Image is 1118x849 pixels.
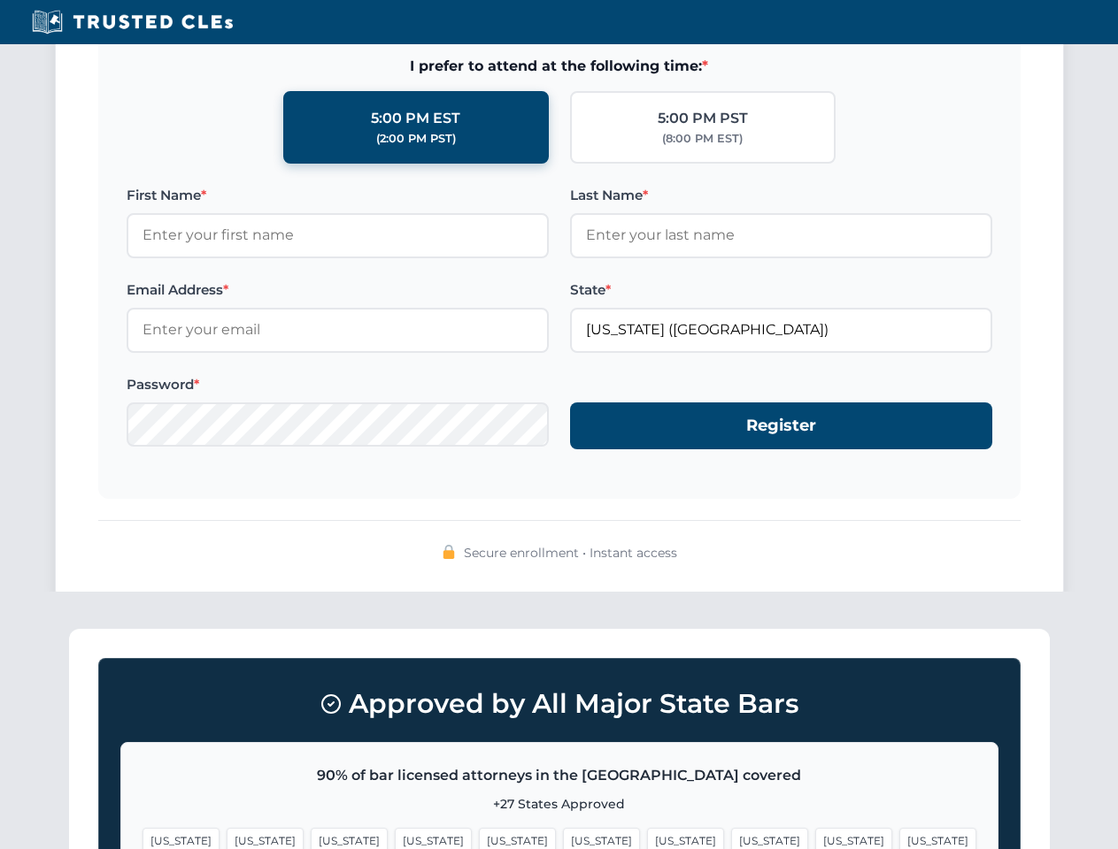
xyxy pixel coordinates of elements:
[570,213,992,257] input: Enter your last name
[570,279,992,301] label: State
[570,402,992,449] button: Register
[143,794,976,814] p: +27 States Approved
[464,543,677,562] span: Secure enrollment • Instant access
[371,107,460,130] div: 5:00 PM EST
[143,764,976,787] p: 90% of bar licensed attorneys in the [GEOGRAPHIC_DATA] covered
[127,279,549,301] label: Email Address
[662,130,743,148] div: (8:00 PM EST)
[127,374,549,395] label: Password
[442,545,456,559] img: 🔒
[376,130,456,148] div: (2:00 PM PST)
[658,107,748,130] div: 5:00 PM PST
[27,9,238,35] img: Trusted CLEs
[127,185,549,206] label: First Name
[570,308,992,352] input: Florida (FL)
[570,185,992,206] label: Last Name
[120,680,998,728] h3: Approved by All Major State Bars
[127,308,549,352] input: Enter your email
[127,213,549,257] input: Enter your first name
[127,55,992,78] span: I prefer to attend at the following time:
